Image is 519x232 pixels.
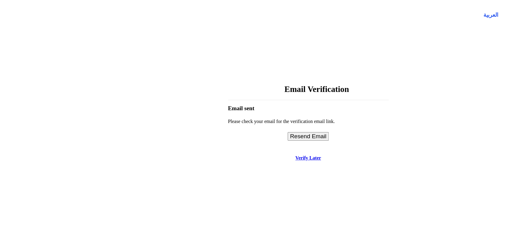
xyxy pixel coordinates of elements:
[483,11,498,19] button: العربية
[295,155,321,160] a: Verify Later
[288,132,329,141] button: Resend Email
[228,105,389,112] h1: Email sent
[480,7,502,23] a: Switch language
[284,83,349,95] p: Email Verification
[228,116,389,127] p: Please check your email for the verification email link.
